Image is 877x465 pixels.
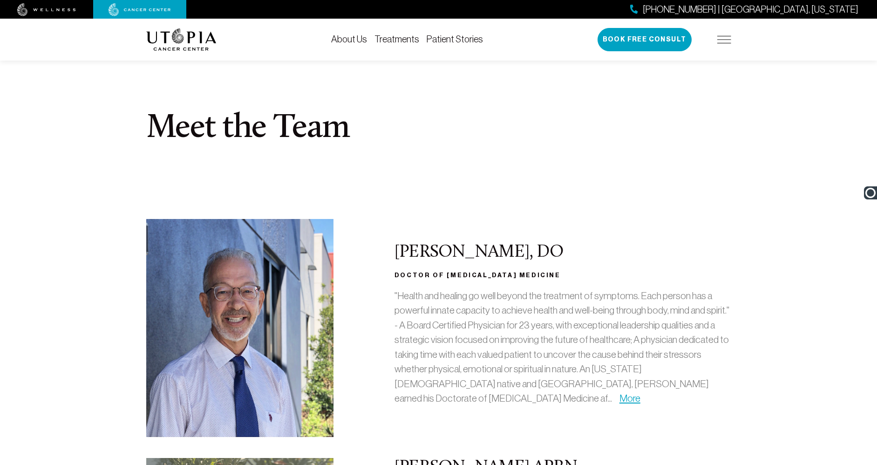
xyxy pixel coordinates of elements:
img: logo [146,28,217,51]
span: [PHONE_NUMBER] | [GEOGRAPHIC_DATA], [US_STATE] [643,3,858,16]
h2: [PERSON_NAME], DO [394,243,731,262]
img: wellness [17,3,76,16]
iframe: To enrich screen reader interactions, please activate Accessibility in Grammarly extension settings [700,70,877,465]
h3: Doctor of [MEDICAL_DATA] Medicine [394,270,731,281]
img: icon-hamburger [717,36,731,43]
a: Treatments [374,34,419,44]
a: [PHONE_NUMBER] | [GEOGRAPHIC_DATA], [US_STATE] [630,3,858,16]
button: Book Free Consult [598,28,692,51]
a: Patient Stories [427,34,483,44]
img: Douglas L. Nelson, DO [146,219,334,437]
a: More [619,393,640,403]
h1: Meet the Team [146,112,731,145]
a: About Us [331,34,367,44]
img: cancer center [109,3,171,16]
p: "Health and healing go well beyond the treatment of symptoms. Each person has a powerful innate c... [394,288,731,406]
